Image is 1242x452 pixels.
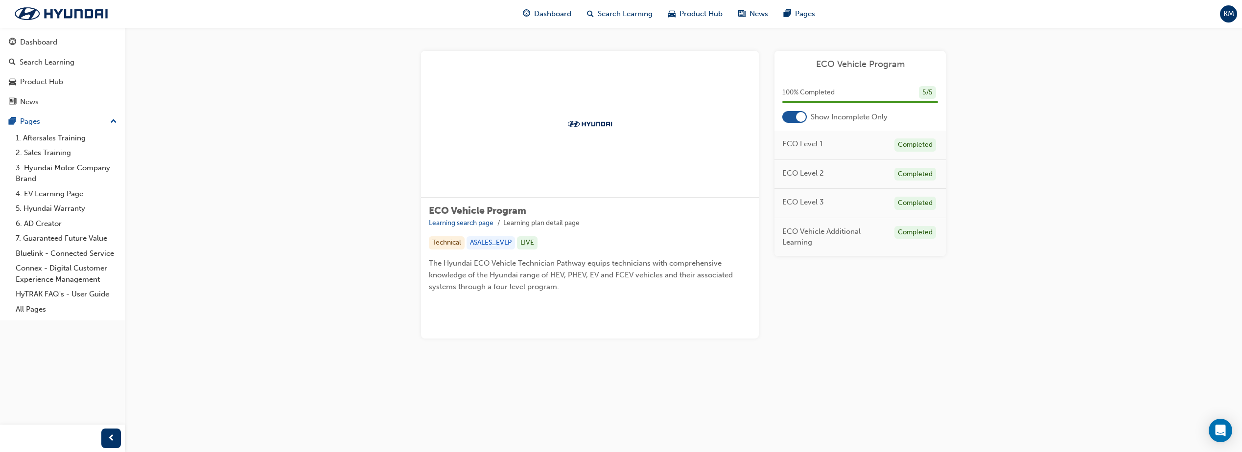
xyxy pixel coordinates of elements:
span: ECO Level 3 [782,197,824,208]
a: Dashboard [4,33,121,51]
span: up-icon [110,115,117,128]
span: Search Learning [598,8,653,20]
div: LIVE [517,236,538,249]
a: All Pages [12,302,121,317]
a: HyTRAK FAQ's - User Guide [12,287,121,302]
a: 2. Sales Training [12,145,121,160]
a: search-iconSearch Learning [579,4,660,24]
span: Show Incomplete Only [811,112,888,123]
div: Dashboard [20,37,57,48]
a: 3. Hyundai Motor Company Brand [12,160,121,186]
span: prev-icon [108,432,115,445]
span: ECO Level 2 [782,168,824,179]
button: Pages [4,113,121,131]
img: Trak [5,3,117,24]
span: search-icon [9,58,16,67]
a: 6. AD Creator [12,216,121,231]
span: 100 % Completed [782,87,835,98]
button: DashboardSearch LearningProduct HubNews [4,31,121,113]
a: 1. Aftersales Training [12,131,121,146]
a: Bluelink - Connected Service [12,246,121,261]
div: 5 / 5 [919,86,936,99]
div: Technical [429,236,465,249]
img: Trak [563,119,617,129]
span: guage-icon [523,8,530,20]
div: News [20,96,39,108]
span: ECO Level 1 [782,138,823,150]
li: Learning plan detail page [503,218,580,229]
span: Product Hub [680,8,723,20]
a: Connex - Digital Customer Experience Management [12,261,121,287]
a: Learning search page [429,219,493,227]
span: guage-icon [9,38,16,47]
a: 5. Hyundai Warranty [12,201,121,216]
span: car-icon [9,78,16,87]
div: Completed [894,138,936,152]
span: car-icon [668,8,676,20]
a: guage-iconDashboard [515,4,579,24]
div: Completed [894,168,936,181]
div: ASALES_EVLP [467,236,515,249]
span: Pages [795,8,815,20]
span: News [750,8,768,20]
a: news-iconNews [730,4,776,24]
div: Product Hub [20,76,63,88]
a: car-iconProduct Hub [660,4,730,24]
span: Dashboard [534,8,571,20]
a: ECO Vehicle Program [782,59,938,70]
span: pages-icon [784,8,791,20]
span: The Hyundai ECO Vehicle Technician Pathway equips technicians with comprehensive knowledge of the... [429,259,735,291]
span: ECO Vehicle Program [429,205,526,216]
div: Pages [20,116,40,127]
a: 4. EV Learning Page [12,186,121,202]
button: KM [1220,5,1237,23]
div: Search Learning [20,57,74,68]
a: Search Learning [4,53,121,71]
span: KM [1223,8,1234,20]
div: Completed [894,197,936,210]
a: News [4,93,121,111]
span: ECO Vehicle Additional Learning [782,226,887,248]
span: news-icon [738,8,746,20]
span: search-icon [587,8,594,20]
div: Completed [894,226,936,239]
a: Product Hub [4,73,121,91]
div: Open Intercom Messenger [1209,419,1232,442]
a: 7. Guaranteed Future Value [12,231,121,246]
span: news-icon [9,98,16,107]
span: pages-icon [9,117,16,126]
a: pages-iconPages [776,4,823,24]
